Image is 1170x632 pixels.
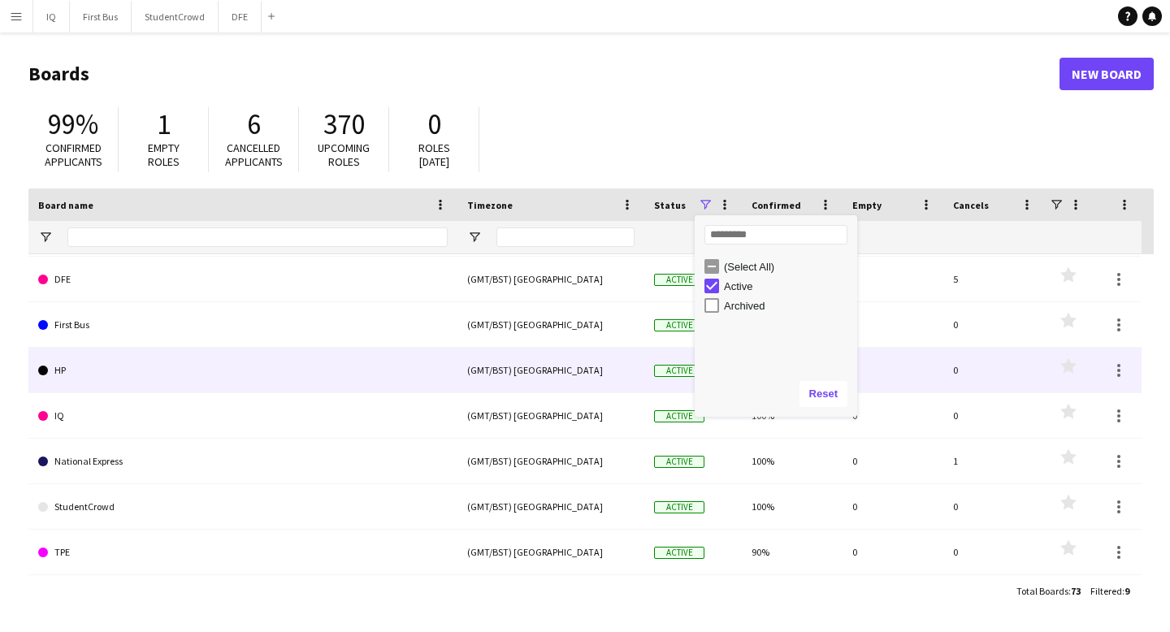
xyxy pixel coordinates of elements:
[38,199,93,211] span: Board name
[132,1,219,32] button: StudentCrowd
[843,257,943,301] div: 1
[219,1,262,32] button: DFE
[953,199,989,211] span: Cancels
[943,439,1044,483] div: 1
[695,257,857,315] div: Filter List
[33,1,70,32] button: IQ
[38,302,448,348] a: First Bus
[943,348,1044,392] div: 0
[318,141,370,169] span: Upcoming roles
[654,501,704,513] span: Active
[843,484,943,529] div: 0
[1016,575,1081,607] div: :
[148,141,180,169] span: Empty roles
[724,261,852,273] div: (Select All)
[742,484,843,529] div: 100%
[427,106,441,142] span: 0
[70,1,132,32] button: First Bus
[852,199,882,211] span: Empty
[38,484,448,530] a: StudentCrowd
[1071,585,1081,597] span: 73
[38,393,448,439] a: IQ
[418,141,450,169] span: Roles [DATE]
[48,106,98,142] span: 99%
[943,257,1044,301] div: 5
[843,348,943,392] div: 0
[457,439,644,483] div: (GMT/BST) [GEOGRAPHIC_DATA]
[654,547,704,559] span: Active
[38,348,448,393] a: HP
[28,62,1059,86] h1: Boards
[742,530,843,574] div: 90%
[1090,575,1129,607] div: :
[843,302,943,347] div: 0
[38,439,448,484] a: National Express
[457,484,644,529] div: (GMT/BST) [GEOGRAPHIC_DATA]
[654,456,704,468] span: Active
[38,230,53,245] button: Open Filter Menu
[943,393,1044,438] div: 0
[752,199,801,211] span: Confirmed
[843,393,943,438] div: 0
[799,381,847,407] button: Reset
[843,530,943,574] div: 0
[843,439,943,483] div: 0
[323,106,365,142] span: 370
[742,439,843,483] div: 100%
[1090,585,1122,597] span: Filtered
[943,484,1044,529] div: 0
[45,141,102,169] span: Confirmed applicants
[67,227,448,247] input: Board name Filter Input
[943,530,1044,574] div: 0
[654,199,686,211] span: Status
[1059,58,1154,90] a: New Board
[457,257,644,301] div: (GMT/BST) [GEOGRAPHIC_DATA]
[496,227,635,247] input: Timezone Filter Input
[467,230,482,245] button: Open Filter Menu
[457,348,644,392] div: (GMT/BST) [GEOGRAPHIC_DATA]
[467,199,513,211] span: Timezone
[1124,585,1129,597] span: 9
[654,274,704,286] span: Active
[38,257,448,302] a: DFE
[724,300,852,312] div: Archived
[654,365,704,377] span: Active
[457,302,644,347] div: (GMT/BST) [GEOGRAPHIC_DATA]
[724,280,852,292] div: Active
[695,215,857,417] div: Column Filter
[654,319,704,331] span: Active
[704,225,847,245] input: Search filter values
[157,106,171,142] span: 1
[457,530,644,574] div: (GMT/BST) [GEOGRAPHIC_DATA]
[38,530,448,575] a: TPE
[654,410,704,422] span: Active
[247,106,261,142] span: 6
[1016,585,1068,597] span: Total Boards
[943,302,1044,347] div: 0
[225,141,283,169] span: Cancelled applicants
[457,393,644,438] div: (GMT/BST) [GEOGRAPHIC_DATA]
